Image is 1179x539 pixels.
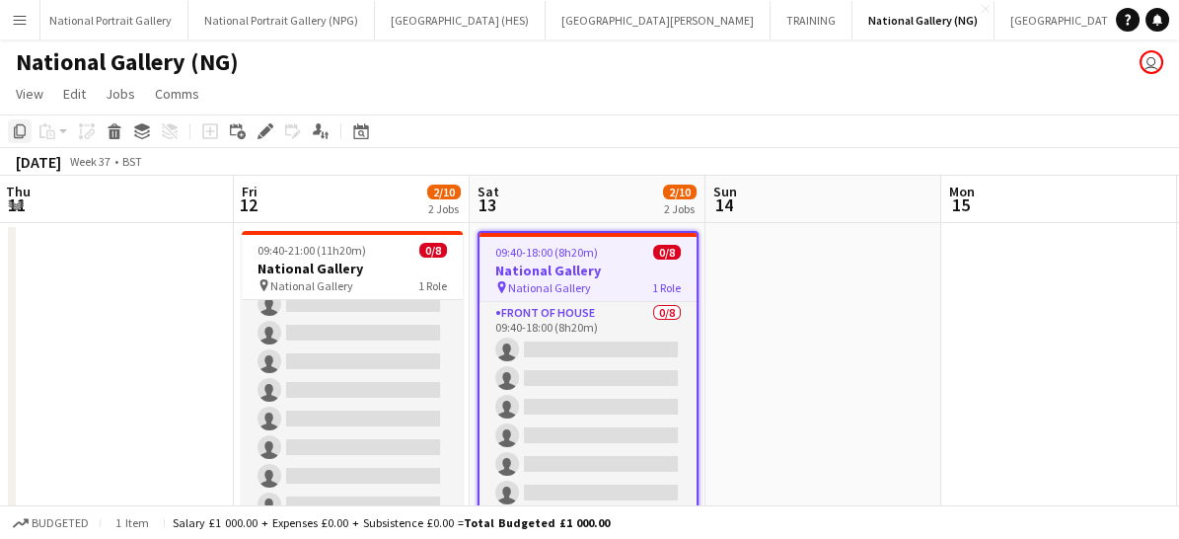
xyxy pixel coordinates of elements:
span: Thu [6,183,31,200]
button: [GEOGRAPHIC_DATA][PERSON_NAME] [546,1,771,39]
span: Week 37 [65,154,114,169]
app-job-card: 09:40-21:00 (11h20m)0/8National Gallery National Gallery1 RoleFront of House0/809:40-21:00 (11h20m) [242,231,463,523]
span: 13 [475,193,499,216]
span: 0/8 [653,245,681,260]
span: 11 [3,193,31,216]
span: 14 [710,193,737,216]
span: 2/10 [663,185,697,199]
button: [GEOGRAPHIC_DATA] (IWM) [995,1,1166,39]
span: Edit [63,85,86,103]
span: National Gallery [270,278,353,293]
span: Comms [155,85,199,103]
a: View [8,81,51,107]
h3: National Gallery [479,262,697,279]
span: Sun [713,183,737,200]
span: Total Budgeted £1 000.00 [464,515,610,530]
button: National Portrait Gallery [34,1,188,39]
button: TRAINING [771,1,852,39]
span: 1 Role [418,278,447,293]
h3: National Gallery [242,260,463,277]
h1: National Gallery (NG) [16,47,239,77]
button: National Portrait Gallery (NPG) [188,1,375,39]
app-user-avatar: Claudia Lewis [1140,50,1163,74]
span: 15 [946,193,975,216]
div: 2 Jobs [428,201,460,216]
div: BST [122,154,142,169]
button: [GEOGRAPHIC_DATA] (HES) [375,1,546,39]
span: 1 item [109,515,156,530]
span: Budgeted [32,516,89,530]
span: View [16,85,43,103]
span: 1 Role [652,280,681,295]
a: Jobs [98,81,143,107]
button: National Gallery (NG) [852,1,995,39]
div: 2 Jobs [664,201,696,216]
span: 2/10 [427,185,461,199]
span: National Gallery [508,280,591,295]
div: [DATE] [16,152,61,172]
span: Sat [478,183,499,200]
span: 12 [239,193,258,216]
span: 0/8 [419,243,447,258]
app-card-role: Front of House0/809:40-21:00 (11h20m) [242,257,463,524]
span: 09:40-21:00 (11h20m) [258,243,366,258]
span: Fri [242,183,258,200]
span: Mon [949,183,975,200]
span: Jobs [106,85,135,103]
a: Comms [147,81,207,107]
div: Salary £1 000.00 + Expenses £0.00 + Subsistence £0.00 = [173,515,610,530]
button: Budgeted [10,512,92,534]
a: Edit [55,81,94,107]
span: 09:40-18:00 (8h20m) [495,245,598,260]
app-job-card: 09:40-18:00 (8h20m)0/8National Gallery National Gallery1 RoleFront of House0/809:40-18:00 (8h20m) [478,231,699,523]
